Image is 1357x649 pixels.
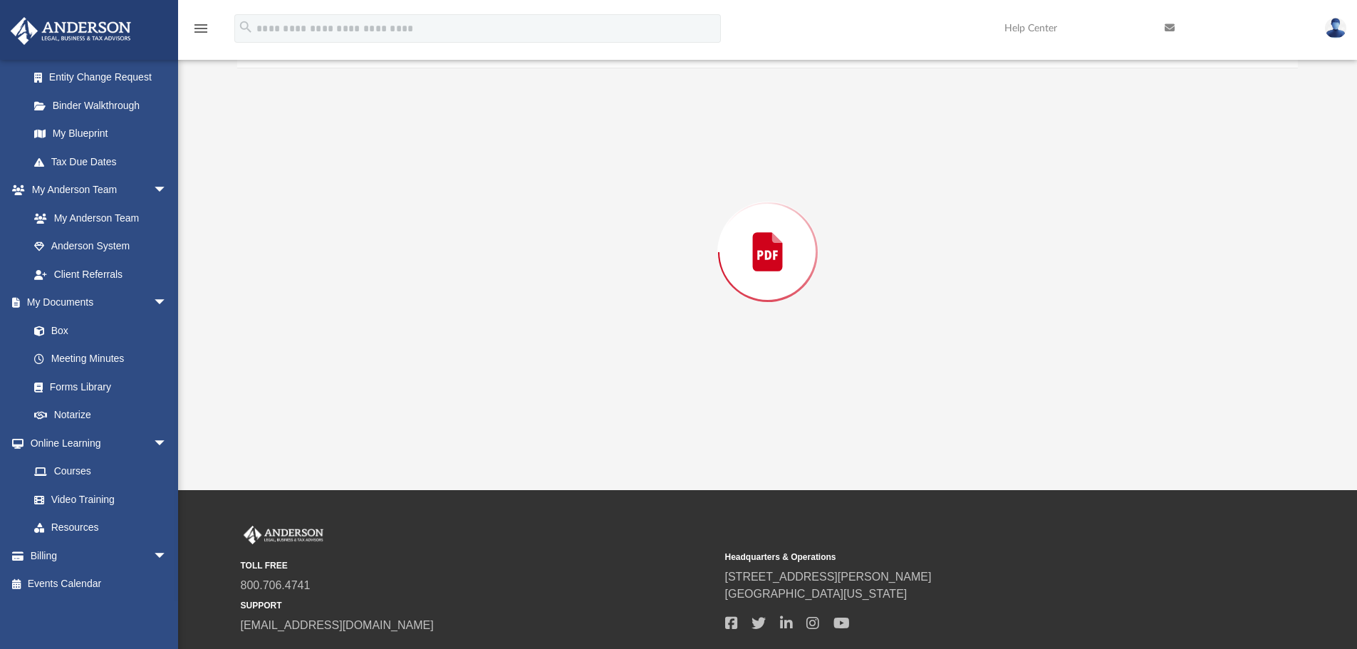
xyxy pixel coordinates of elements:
[1325,18,1346,38] img: User Pic
[237,31,1299,436] div: Preview
[192,20,209,37] i: menu
[10,289,182,317] a: My Documentsarrow_drop_down
[20,260,182,289] a: Client Referrals
[10,176,182,204] a: My Anderson Teamarrow_drop_down
[153,176,182,205] span: arrow_drop_down
[20,345,182,373] a: Meeting Minutes
[20,485,175,514] a: Video Training
[20,401,182,430] a: Notarize
[10,429,182,457] a: Online Learningarrow_drop_down
[241,579,311,591] a: 800.706.4741
[241,526,326,544] img: Anderson Advisors Platinum Portal
[10,541,189,570] a: Billingarrow_drop_down
[153,541,182,571] span: arrow_drop_down
[153,429,182,458] span: arrow_drop_down
[153,289,182,318] span: arrow_drop_down
[241,559,715,572] small: TOLL FREE
[10,570,189,598] a: Events Calendar
[20,204,175,232] a: My Anderson Team
[20,147,189,176] a: Tax Due Dates
[192,27,209,37] a: menu
[20,457,182,486] a: Courses
[20,63,189,92] a: Entity Change Request
[725,551,1200,564] small: Headquarters & Operations
[6,17,135,45] img: Anderson Advisors Platinum Portal
[238,19,254,35] i: search
[20,91,189,120] a: Binder Walkthrough
[20,514,182,542] a: Resources
[725,571,932,583] a: [STREET_ADDRESS][PERSON_NAME]
[20,232,182,261] a: Anderson System
[20,120,182,148] a: My Blueprint
[20,373,175,401] a: Forms Library
[241,619,434,631] a: [EMAIL_ADDRESS][DOMAIN_NAME]
[241,599,715,612] small: SUPPORT
[725,588,908,600] a: [GEOGRAPHIC_DATA][US_STATE]
[20,316,175,345] a: Box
